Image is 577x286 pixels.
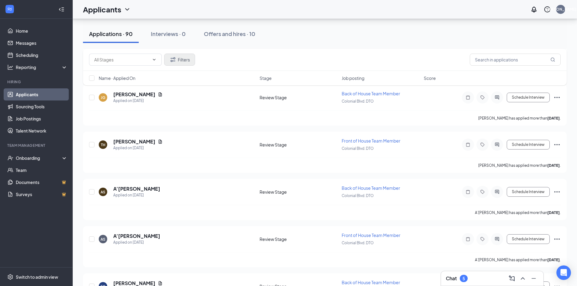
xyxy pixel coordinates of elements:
div: 5 [463,276,465,281]
svg: Tag [479,237,486,242]
span: Colonial Blvd. DTO [342,193,374,198]
div: Team Management [7,143,66,148]
a: Messages [16,37,68,49]
svg: Document [158,281,163,286]
svg: Analysis [7,64,13,70]
svg: Document [158,139,163,144]
div: Open Intercom Messenger [556,265,571,280]
a: DocumentsCrown [16,176,68,188]
svg: Note [464,95,472,100]
span: Score [424,75,436,81]
div: AS [101,189,105,195]
svg: Filter [169,56,177,63]
div: Applied on [DATE] [113,239,160,245]
div: Interviews · 0 [151,30,186,38]
span: Name · Applied On [99,75,135,81]
svg: ActiveChat [493,142,501,147]
svg: ChevronDown [152,57,157,62]
svg: Collapse [58,6,65,12]
b: [DATE] [547,163,560,168]
b: [DATE] [547,258,560,262]
input: All Stages [94,56,149,63]
div: AS [101,237,105,242]
span: Colonial Blvd. DTO [342,146,374,151]
h5: [PERSON_NAME] [113,91,155,98]
svg: Note [464,237,472,242]
p: A’[PERSON_NAME] has applied more than . [475,210,561,215]
div: Applied on [DATE] [113,192,160,198]
button: Minimize [529,274,539,283]
a: Team [16,164,68,176]
input: Search in applications [470,54,561,66]
span: Front of House Team Member [342,138,400,143]
svg: ActiveChat [493,95,501,100]
p: A’[PERSON_NAME] has applied more than . [475,257,561,262]
span: Back of House Team Member [342,91,400,96]
p: [PERSON_NAME] has applied more than . [478,116,561,121]
button: Schedule Interview [507,187,550,197]
b: [DATE] [547,116,560,120]
button: Schedule Interview [507,93,550,102]
svg: MagnifyingGlass [550,57,555,62]
div: JG [101,95,105,100]
span: Front of House Team Member [342,232,400,238]
svg: Note [464,142,472,147]
div: Applied on [DATE] [113,145,163,151]
button: Filter Filters [164,54,195,66]
div: Review Stage [260,142,338,148]
div: Applications · 90 [89,30,133,38]
svg: WorkstreamLogo [7,6,13,12]
span: Stage [260,75,272,81]
div: Hiring [7,79,66,84]
h3: Chat [446,275,457,282]
svg: Ellipses [553,188,561,196]
svg: Minimize [530,275,537,282]
svg: QuestionInfo [544,6,551,13]
svg: ActiveChat [493,237,501,242]
a: Job Postings [16,113,68,125]
div: Onboarding [16,155,62,161]
svg: ComposeMessage [508,275,516,282]
a: Talent Network [16,125,68,137]
span: Back of House Team Member [342,280,400,285]
svg: UserCheck [7,155,13,161]
a: Home [16,25,68,37]
button: ChevronUp [518,274,528,283]
a: Sourcing Tools [16,100,68,113]
div: Review Stage [260,189,338,195]
svg: ChevronUp [519,275,526,282]
svg: Tag [479,189,486,194]
svg: Note [464,189,472,194]
h5: [PERSON_NAME] [113,138,155,145]
div: Applied on [DATE] [113,98,163,104]
div: Reporting [16,64,68,70]
a: Applicants [16,88,68,100]
div: Switch to admin view [16,274,58,280]
svg: ActiveChat [493,189,501,194]
span: Back of House Team Member [342,185,400,191]
svg: Document [158,92,163,97]
button: Schedule Interview [507,140,550,150]
div: Review Stage [260,94,338,100]
svg: Tag [479,95,486,100]
h5: A’[PERSON_NAME] [113,186,160,192]
a: Scheduling [16,49,68,61]
svg: Tag [479,142,486,147]
p: [PERSON_NAME] has applied more than . [478,163,561,168]
b: [DATE] [547,210,560,215]
svg: Ellipses [553,94,561,101]
h5: A’[PERSON_NAME] [113,233,160,239]
div: [PERSON_NAME] [545,7,576,12]
svg: ChevronDown [124,6,131,13]
button: ComposeMessage [507,274,517,283]
span: Colonial Blvd. DTO [342,99,374,104]
span: Job posting [342,75,364,81]
svg: Ellipses [553,235,561,243]
h1: Applicants [83,4,121,15]
svg: Ellipses [553,141,561,148]
svg: Notifications [530,6,538,13]
a: SurveysCrown [16,188,68,200]
div: Review Stage [260,236,338,242]
span: Colonial Blvd. DTO [342,241,374,245]
button: Schedule Interview [507,234,550,244]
